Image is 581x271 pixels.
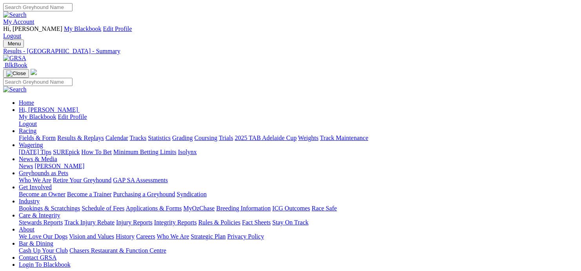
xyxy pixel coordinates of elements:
a: Care & Integrity [19,212,60,219]
a: [PERSON_NAME] [34,163,84,169]
a: Stewards Reports [19,219,63,226]
a: History [116,233,134,240]
a: Coursing [194,135,217,141]
a: Become an Owner [19,191,65,197]
a: Racing [19,127,36,134]
a: Results - [GEOGRAPHIC_DATA] - Summary [3,48,578,55]
input: Search [3,3,72,11]
a: Privacy Policy [227,233,264,240]
a: Schedule of Fees [81,205,124,212]
span: Hi, [PERSON_NAME] [19,106,78,113]
div: News & Media [19,163,578,170]
a: Fields & Form [19,135,56,141]
a: Tracks [130,135,147,141]
a: Injury Reports [116,219,152,226]
img: Close [6,70,26,77]
a: MyOzChase [183,205,215,212]
img: GRSA [3,55,26,62]
a: Industry [19,198,40,205]
a: Logout [3,32,21,39]
a: Chasers Restaurant & Function Centre [69,247,166,254]
span: Hi, [PERSON_NAME] [3,25,62,32]
a: We Love Our Dogs [19,233,67,240]
a: BlkBook [3,62,27,68]
a: My Blackbook [64,25,101,32]
a: Integrity Reports [154,219,197,226]
input: Search [3,78,72,86]
div: Get Involved [19,191,578,198]
a: Breeding Information [216,205,271,212]
a: Weights [298,135,319,141]
a: Bookings & Scratchings [19,205,80,212]
a: Hi, [PERSON_NAME] [19,106,80,113]
img: Search [3,86,27,93]
a: About [19,226,34,233]
a: Race Safe [311,205,337,212]
a: Stay On Track [272,219,308,226]
div: Racing [19,135,578,142]
a: Strategic Plan [191,233,226,240]
img: logo-grsa-white.png [31,69,37,75]
a: Purchasing a Greyhound [113,191,175,197]
a: Greyhounds as Pets [19,170,68,176]
a: Who We Are [19,177,51,183]
a: Calendar [105,135,128,141]
a: Isolynx [178,149,197,155]
a: News & Media [19,156,57,162]
a: Cash Up Your Club [19,247,68,254]
a: Trials [219,135,233,141]
a: 2025 TAB Adelaide Cup [235,135,297,141]
a: SUREpick [53,149,80,155]
a: Applications & Forms [126,205,182,212]
a: Edit Profile [103,25,132,32]
button: Toggle navigation [3,39,24,48]
div: Greyhounds as Pets [19,177,578,184]
a: Vision and Values [69,233,114,240]
a: Fact Sheets [242,219,271,226]
a: Who We Are [157,233,189,240]
a: Become a Trainer [67,191,112,197]
img: Search [3,11,27,18]
div: Bar & Dining [19,247,578,254]
span: BlkBook [5,62,27,68]
a: Wagering [19,142,43,148]
a: ICG Outcomes [272,205,310,212]
a: Minimum Betting Limits [113,149,176,155]
a: Edit Profile [58,113,87,120]
div: My Account [3,25,578,39]
a: Grading [172,135,193,141]
a: Track Injury Rebate [64,219,114,226]
a: Track Maintenance [320,135,368,141]
div: About [19,233,578,240]
a: Logout [19,120,37,127]
a: Results & Replays [57,135,104,141]
a: My Account [3,18,34,25]
a: Statistics [148,135,171,141]
a: Careers [136,233,155,240]
span: Menu [8,41,21,47]
a: Home [19,99,34,106]
a: Syndication [177,191,206,197]
a: My Blackbook [19,113,56,120]
a: Retire Your Greyhound [53,177,112,183]
a: [DATE] Tips [19,149,51,155]
a: GAP SA Assessments [113,177,168,183]
a: Get Involved [19,184,52,190]
div: Wagering [19,149,578,156]
a: How To Bet [81,149,112,155]
a: Login To Blackbook [19,261,71,268]
a: Contact GRSA [19,254,56,261]
a: Bar & Dining [19,240,53,247]
div: Industry [19,205,578,212]
a: Rules & Policies [198,219,241,226]
button: Toggle navigation [3,69,29,78]
a: News [19,163,33,169]
div: Hi, [PERSON_NAME] [19,113,578,127]
div: Care & Integrity [19,219,578,226]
